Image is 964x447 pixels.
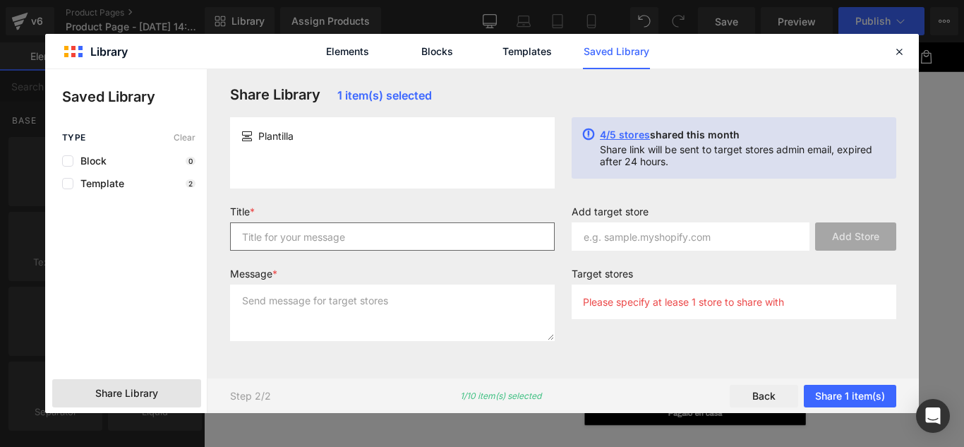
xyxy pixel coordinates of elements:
span: Catálogo [80,10,130,23]
input: Title for your message [230,222,555,251]
span: Glamour shop PK [323,1,526,32]
input: e.g. sample.myshopify.com [572,222,809,251]
span: Inicio [35,10,64,23]
p: Step 2/2 [230,390,271,402]
p: Share link will be sent to target stores admin email, expired after 24 hours. [600,143,885,167]
span: Plantilla [258,129,294,143]
button: Back [730,385,798,407]
a: Elements [314,34,381,69]
h3: Share Library [230,86,555,103]
span: Type [62,133,86,143]
span: Share Library [95,386,158,400]
a: Inicio [27,1,72,31]
a: Catálogo [72,1,138,31]
span: shared this month [650,129,740,141]
button: Share 1 item(s) [804,385,896,407]
p: 1/10 item(s) selected [460,391,541,402]
a: Templates [493,34,560,69]
p: Saved Library [62,86,207,107]
label: Message [230,268,555,285]
p: 0 [186,157,195,165]
a: Blocks [404,34,471,69]
span: Block [73,155,107,167]
span: Clear [174,133,195,143]
span: Template [73,178,124,189]
p: Please specify at lease 1 store to share with [583,296,784,308]
div: Open Intercom Messenger [916,399,950,433]
label: Add target store [572,205,896,222]
a: Contacto [138,1,206,31]
a: Saved Library [583,34,650,69]
label: Target stores [572,268,896,285]
p: 2 [186,179,195,188]
label: Title [230,205,555,222]
span: 1 item(s) selected [337,88,432,102]
button: Add Store [815,222,896,251]
summary: Búsqueda [734,1,765,32]
span: Contacto [146,10,198,23]
span: 4/5 stores [600,129,650,141]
